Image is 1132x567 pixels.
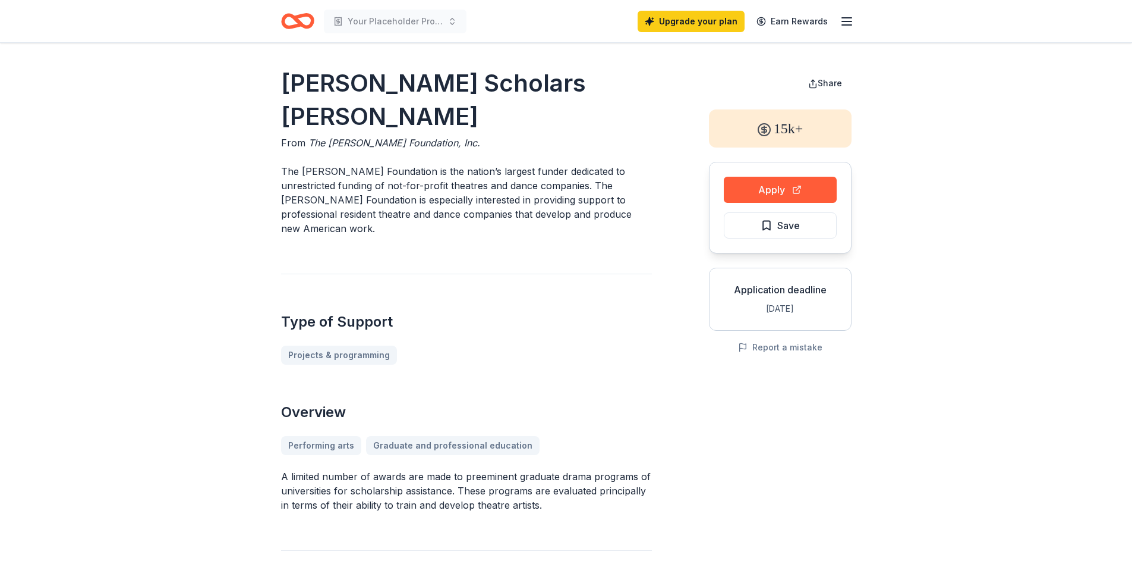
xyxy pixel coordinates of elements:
[281,7,314,35] a: Home
[281,346,397,365] a: Projects & programming
[308,137,480,149] span: The [PERSON_NAME] Foundation, Inc.
[709,109,852,148] div: 15k+
[724,177,837,203] button: Apply
[281,67,652,133] h1: [PERSON_NAME] Scholars [PERSON_NAME]
[324,10,466,33] button: Your Placeholder Project
[281,403,652,422] h2: Overview
[799,71,852,95] button: Share
[719,302,841,316] div: [DATE]
[638,11,745,32] a: Upgrade your plan
[719,283,841,297] div: Application deadline
[348,14,443,29] span: Your Placeholder Project
[749,11,835,32] a: Earn Rewards
[281,469,652,512] p: A limited number of awards are made to preeminent graduate drama programs of universities for sch...
[818,78,842,88] span: Share
[777,218,800,233] span: Save
[281,312,652,331] h2: Type of Support
[738,340,822,355] button: Report a mistake
[724,212,837,239] button: Save
[281,164,652,236] p: The [PERSON_NAME] Foundation is the nation’s largest funder dedicated to unrestricted funding of ...
[281,136,652,150] div: From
